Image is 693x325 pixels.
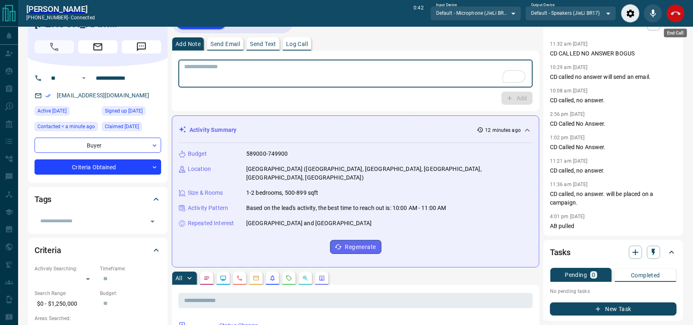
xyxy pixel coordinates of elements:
[250,41,276,47] p: Send Text
[35,290,96,297] p: Search Range:
[35,297,96,311] p: $0 - $1,250,000
[550,214,585,219] p: 4:01 pm [DATE]
[664,29,687,37] div: End Call
[550,246,571,259] h2: Tasks
[550,182,588,187] p: 11:36 am [DATE]
[550,158,588,164] p: 11:21 am [DATE]
[188,165,211,173] p: Location
[26,4,95,14] a: [PERSON_NAME]
[550,65,588,70] p: 10:29 am [DATE]
[35,193,51,206] h2: Tags
[246,204,446,212] p: Based on the lead's activity, the best time to reach out is: 10:00 AM - 11:00 AM
[550,302,677,316] button: New Task
[35,189,161,209] div: Tags
[188,189,223,197] p: Size & Rooms
[176,41,201,47] p: Add Note
[220,275,226,281] svg: Lead Browsing Activity
[188,204,228,212] p: Activity Pattern
[621,4,640,23] div: Audio Settings
[592,272,595,278] p: 0
[253,275,259,281] svg: Emails
[26,14,95,21] p: [PHONE_NUMBER] -
[550,49,677,58] p: CD CALLED NO ANSWER BOGUS
[35,159,161,175] div: Criteria Obtained
[286,41,308,47] p: Log Call
[105,107,143,115] span: Signed up [DATE]
[100,265,161,272] p: Timeframe:
[550,120,677,128] p: CD Called No Answer.
[37,107,67,115] span: Active [DATE]
[550,135,585,141] p: 1:02 pm [DATE]
[550,41,588,47] p: 11:32 am [DATE]
[666,4,685,23] div: End Call
[35,122,98,134] div: Wed Aug 13 2025
[436,2,457,8] label: Input Device
[236,275,243,281] svg: Calls
[644,4,662,23] div: Mute
[525,6,616,20] div: Default - Speakers (JieLi BR17)
[531,2,554,8] label: Output Device
[35,106,98,118] div: Fri Aug 08 2025
[246,189,318,197] p: 1-2 bedrooms, 500-899 sqft
[176,275,182,281] p: All
[210,41,240,47] p: Send Email
[35,315,161,322] p: Areas Searched:
[78,40,118,53] span: Email
[550,166,677,175] p: CD called, no answer.
[35,40,74,53] span: Call
[35,265,96,272] p: Actively Searching:
[550,143,677,152] p: CD Called No Answer.
[413,4,423,23] p: 0:42
[203,275,210,281] svg: Notes
[631,272,660,278] p: Completed
[485,127,521,134] p: 12 minutes ago
[102,106,161,118] div: Thu Jan 13 2022
[189,126,236,134] p: Activity Summary
[550,190,677,207] p: CD called, no answer. will be placed on a campaign.
[319,275,325,281] svg: Agent Actions
[430,6,521,20] div: Default - Microphone (JieLi BR17)
[179,122,532,138] div: Activity Summary12 minutes ago
[330,240,381,254] button: Regenerate
[550,111,585,117] p: 2:56 pm [DATE]
[147,216,158,227] button: Open
[550,285,677,297] p: No pending tasks
[122,40,161,53] span: Message
[550,73,677,81] p: CD called no answer will send an email.
[57,92,150,99] a: [EMAIL_ADDRESS][DOMAIN_NAME]
[102,122,161,134] div: Fri Feb 23 2024
[37,122,95,131] span: Contacted < a minute ago
[184,63,527,84] textarea: To enrich screen reader interactions, please activate Accessibility in Grammarly extension settings
[188,219,234,228] p: Repeated Interest
[565,272,587,278] p: Pending
[246,150,288,158] p: 589000-749900
[246,219,372,228] p: [GEOGRAPHIC_DATA] and [GEOGRAPHIC_DATA]
[302,275,309,281] svg: Opportunities
[45,93,51,99] svg: Email Verified
[79,73,89,83] button: Open
[286,275,292,281] svg: Requests
[269,275,276,281] svg: Listing Alerts
[35,138,161,153] div: Buyer
[550,222,677,230] p: AB pulled
[550,96,677,105] p: CD called, no answer.
[105,122,139,131] span: Claimed [DATE]
[550,242,677,262] div: Tasks
[246,165,532,182] p: [GEOGRAPHIC_DATA] ([GEOGRAPHIC_DATA], [GEOGRAPHIC_DATA], [GEOGRAPHIC_DATA], [GEOGRAPHIC_DATA], [G...
[188,150,207,158] p: Budget
[35,244,61,257] h2: Criteria
[35,240,161,260] div: Criteria
[550,88,588,94] p: 10:08 am [DATE]
[71,15,95,21] span: connected
[100,290,161,297] p: Budget:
